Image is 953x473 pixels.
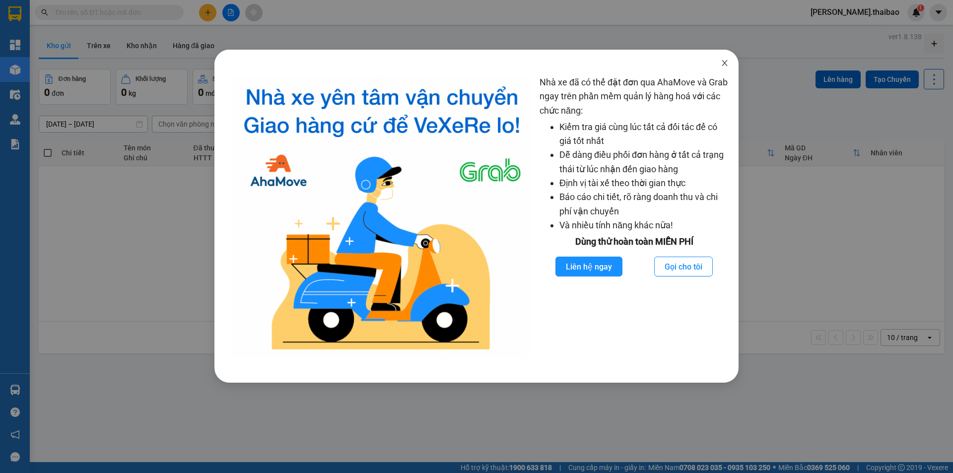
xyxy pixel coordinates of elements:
[559,176,729,190] li: Định vị tài xế theo thời gian thực
[559,148,729,176] li: Dễ dàng điều phối đơn hàng ở tất cả trạng thái từ lúc nhận đến giao hàng
[555,257,622,276] button: Liên hệ ngay
[540,235,729,249] div: Dùng thử hoàn toàn MIỄN PHÍ
[559,190,729,218] li: Báo cáo chi tiết, rõ ràng doanh thu và chi phí vận chuyển
[665,261,702,273] span: Gọi cho tôi
[721,59,729,67] span: close
[566,261,612,273] span: Liên hệ ngay
[232,75,532,358] img: logo
[711,50,739,77] button: Close
[559,120,729,148] li: Kiểm tra giá cùng lúc tất cả đối tác để có giá tốt nhất
[559,218,729,232] li: Và nhiều tính năng khác nữa!
[540,75,729,358] div: Nhà xe đã có thể đặt đơn qua AhaMove và Grab ngay trên phần mềm quản lý hàng hoá với các chức năng:
[654,257,713,276] button: Gọi cho tôi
